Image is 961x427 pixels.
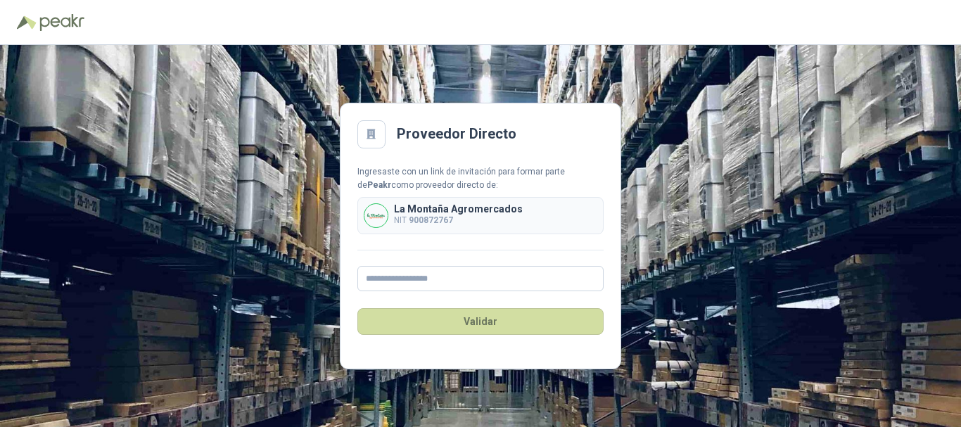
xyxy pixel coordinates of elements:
img: Logo [17,15,37,30]
p: NIT [394,214,523,227]
b: Peakr [367,180,391,190]
b: 900872767 [409,215,453,225]
p: La Montaña Agromercados [394,204,523,214]
button: Validar [357,308,604,335]
img: Peakr [39,14,84,31]
img: Company Logo [364,204,388,227]
div: Ingresaste con un link de invitación para formar parte de como proveedor directo de: [357,165,604,192]
h2: Proveedor Directo [397,123,516,145]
